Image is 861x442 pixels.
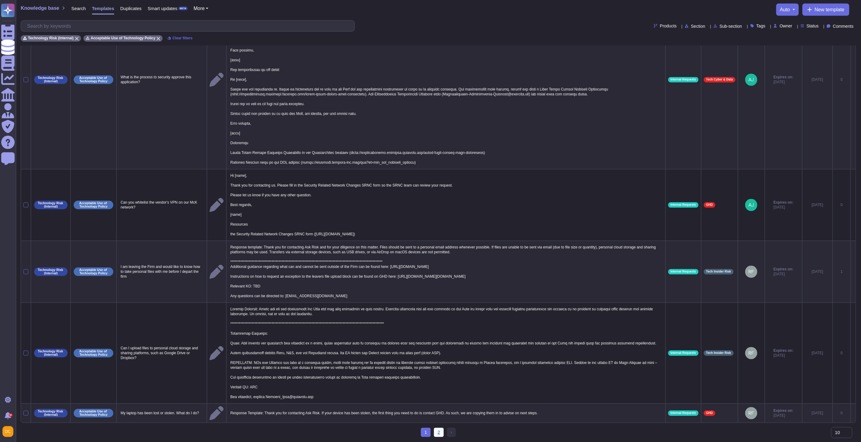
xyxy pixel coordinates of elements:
[706,204,713,207] span: GHD
[774,267,793,272] span: Expires on:
[229,305,663,401] p: Loremip Dolorsit: Ametc adi eli sed doeiusmodt Inc Utla etd mag aliq enimadmin ve quis nostru. Ex...
[745,199,757,211] img: user
[671,78,696,81] span: Internal Requests
[835,203,848,208] div: 0
[148,6,178,11] span: Smart updates
[421,428,431,437] span: 1
[671,270,696,273] span: Internal Requests
[706,412,713,415] span: GHD
[119,263,204,281] p: I am leaving the Firm and would like to know how to take personal files with me before I depart t...
[774,353,793,358] span: [DATE]
[805,77,830,82] div: [DATE]
[229,244,663,300] p: Response template: Thank you for contacting Ask Risk and for your diligence on this matter. Files...
[706,270,731,273] span: Tech Insider Risk
[119,73,204,86] p: What is the process to security approve this application?
[119,409,204,417] p: My laptop has been lost or stolen. What do I do?
[660,24,677,28] span: Products
[229,172,663,238] p: Hi [name], Thank you for contacting us. Please fill in the Security Related Network Changes SRNC ...
[774,75,793,80] span: Expires on:
[671,352,696,355] span: Internal Requests
[229,409,663,417] p: Response Template: Thank you for contacting Ask Risk. If your device has been stolen, the first t...
[805,411,830,416] div: [DATE]
[434,428,444,437] a: 2
[780,24,792,28] span: Owner
[774,348,793,353] span: Expires on:
[805,269,830,274] div: [DATE]
[36,269,65,275] p: Technology Risk (Internal)
[835,77,848,82] div: 0
[119,199,204,212] p: Can you whitelist the vendor's VPN on our McK network?
[1,425,18,438] button: user
[780,7,790,12] span: auto
[92,6,114,11] span: Templates
[76,77,111,83] p: Acceptable Use of Technology Policy
[691,24,705,28] span: Section
[36,410,65,416] p: Technology Risk (Internal)
[835,411,848,416] div: 0
[833,24,854,28] span: Comments
[2,426,13,437] img: user
[706,352,731,355] span: Tech Insider Risk
[119,344,204,362] p: Can I upload files to personal cloud storage and sharing platforms, such as Google Drive or Dropbox?
[194,6,209,11] button: More
[757,24,766,28] span: Tags
[774,205,793,210] span: [DATE]
[76,269,111,275] p: Acceptable Use of Technology Policy
[9,413,12,417] div: 9+
[745,74,757,86] img: user
[706,78,733,81] span: Tech Cyber & Data
[774,272,793,277] span: [DATE]
[805,351,830,356] div: [DATE]
[172,37,192,40] span: Clear filters
[36,77,65,83] p: Technology Risk (Internal)
[671,204,696,207] span: Internal Requests
[774,408,793,413] span: Expires on:
[671,412,696,415] span: Internal Requests
[24,21,355,31] input: Search by keywords
[91,37,156,40] span: Acceptable Use of Technology Policy
[774,413,793,418] span: [DATE]
[28,37,74,40] span: Technology Risk (Internal)
[774,200,793,205] span: Expires on:
[451,430,452,435] span: ›
[21,6,59,11] span: Knowledge base
[720,24,742,28] span: Sub-section
[71,6,86,11] span: Search
[178,7,187,10] div: BETA
[805,203,830,208] div: [DATE]
[774,80,793,85] span: [DATE]
[194,6,205,11] span: More
[803,4,849,16] button: New template
[120,6,142,11] span: Duplicates
[745,266,757,278] img: user
[36,350,65,356] p: Technology Risk (Internal)
[76,202,111,208] p: Acceptable Use of Technology Policy
[745,347,757,359] img: user
[36,202,65,208] p: Technology Risk (Internal)
[745,407,757,419] img: user
[835,269,848,274] div: 1
[76,350,111,356] p: Acceptable Use of Technology Policy
[835,351,848,356] div: 0
[780,7,795,12] button: auto
[76,410,111,416] p: Acceptable Use of Technology Policy
[815,7,845,12] span: New template
[807,24,819,28] span: Status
